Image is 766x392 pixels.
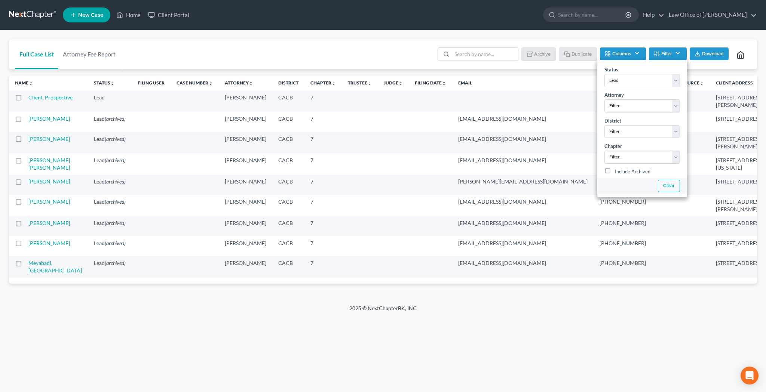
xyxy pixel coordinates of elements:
td: Lead [88,216,132,236]
a: Attorneyunfold_more [225,80,253,86]
i: unfold_more [249,81,253,86]
td: 7 [304,256,342,277]
td: CACB [272,256,304,277]
td: [PERSON_NAME] [219,256,272,277]
pre: [EMAIL_ADDRESS][DOMAIN_NAME] [458,157,588,164]
i: unfold_more [331,81,336,86]
span: (archived) [105,198,126,205]
a: Client, Prospective [28,94,73,101]
label: Include Archived [615,167,650,176]
a: Client Portal [144,8,193,22]
pre: [PHONE_NUMBER] [600,259,646,267]
i: unfold_more [442,81,446,86]
div: 2025 © NextChapterBK, INC [170,305,596,318]
td: [PERSON_NAME] [219,112,272,132]
td: Lead [88,90,132,112]
pre: [EMAIL_ADDRESS][DOMAIN_NAME] [458,135,588,143]
pre: [EMAIL_ADDRESS][DOMAIN_NAME] [458,198,588,206]
th: District [272,75,304,90]
a: Attorney Fee Report [58,39,120,69]
td: CACB [272,132,304,153]
td: CACB [272,236,304,256]
pre: [EMAIL_ADDRESS][DOMAIN_NAME] [458,219,588,227]
a: Case Numberunfold_more [177,80,213,86]
a: Meyabadi, [GEOGRAPHIC_DATA] [28,260,82,274]
i: unfold_more [367,81,372,86]
span: (archived) [105,260,126,266]
td: Lead [88,153,132,175]
button: Download [690,47,729,60]
pre: [PERSON_NAME][EMAIL_ADDRESS][DOMAIN_NAME] [458,178,588,185]
a: Filing Dateunfold_more [415,80,446,86]
label: Attorney [604,92,624,99]
button: Clear [658,180,680,192]
td: [PERSON_NAME] [219,216,272,236]
a: [PERSON_NAME] [28,136,70,142]
span: (archived) [105,136,126,142]
td: [PERSON_NAME] [219,195,272,216]
td: CACB [272,153,304,175]
td: CACB [272,216,304,236]
a: Full Case List [15,39,58,69]
a: Chapterunfold_more [310,80,336,86]
a: [PERSON_NAME] [28,115,70,122]
label: District [604,117,621,125]
a: Law Office of [PERSON_NAME] [665,8,757,22]
label: Status [604,66,618,74]
pre: [PHONE_NUMBER] [600,240,646,247]
td: 7 [304,132,342,153]
pre: [PHONE_NUMBER] [600,198,646,206]
a: Home [113,8,144,22]
i: unfold_more [398,81,403,86]
th: Phone [594,75,652,90]
td: 7 [304,216,342,236]
td: 7 [304,175,342,195]
div: Open Intercom Messenger [741,367,759,385]
td: [PERSON_NAME] [219,153,272,175]
i: unfold_more [699,81,704,86]
i: unfold_more [28,81,33,86]
td: Lead [88,236,132,256]
th: Email [452,75,594,90]
td: CACB [272,112,304,132]
td: Lead [88,256,132,277]
label: Chapter [604,143,622,150]
input: Search by name... [558,8,626,22]
a: Nameunfold_more [15,80,33,86]
span: (archived) [105,157,126,163]
td: [PERSON_NAME] [219,236,272,256]
a: [PERSON_NAME] [28,220,70,226]
td: 7 [304,153,342,175]
pre: [PHONE_NUMBER] [600,219,646,227]
td: CACB [272,90,304,112]
td: 7 [304,112,342,132]
span: (archived) [105,178,126,185]
span: (archived) [105,115,126,122]
pre: [EMAIL_ADDRESS][DOMAIN_NAME] [458,115,588,123]
td: [PERSON_NAME] [219,175,272,195]
input: Search by name... [452,48,518,61]
a: [PERSON_NAME] [PERSON_NAME] [28,157,70,171]
a: [PERSON_NAME] [28,178,70,185]
td: Lead [88,195,132,216]
i: unfold_more [110,81,115,86]
div: Filter [597,60,687,197]
td: 7 [304,90,342,112]
td: CACB [272,175,304,195]
pre: [EMAIL_ADDRESS][DOMAIN_NAME] [458,259,588,267]
span: New Case [78,12,103,18]
td: Lead [88,132,132,153]
a: [PERSON_NAME] [28,240,70,246]
button: Columns [600,47,646,60]
td: [PERSON_NAME] [219,132,272,153]
td: Lead [88,112,132,132]
a: Trusteeunfold_more [348,80,372,86]
button: Filter [649,47,687,60]
td: CACB [272,195,304,216]
span: (archived) [105,240,126,246]
td: 7 [304,236,342,256]
td: Lead [88,175,132,195]
a: Judgeunfold_more [384,80,403,86]
span: (archived) [105,220,126,226]
th: Filing User [132,75,171,90]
